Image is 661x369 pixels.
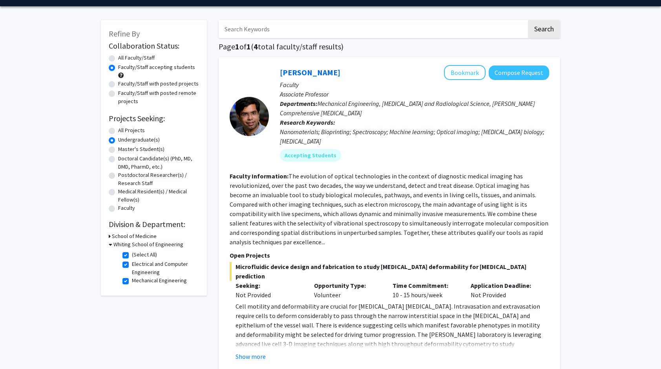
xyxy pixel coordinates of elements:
[280,89,549,99] p: Associate Professor
[465,281,543,300] div: Not Provided
[236,281,302,290] p: Seeking:
[280,118,335,126] b: Research Keywords:
[387,281,465,300] div: 10 - 15 hours/week
[393,281,459,290] p: Time Commitment:
[280,80,549,89] p: Faculty
[118,204,135,212] label: Faculty
[109,220,199,229] h2: Division & Department:
[236,352,266,361] button: Show more
[109,41,199,51] h2: Collaboration Status:
[118,155,199,171] label: Doctoral Candidate(s) (PhD, MD, DMD, PharmD, etc.)
[230,251,549,260] p: Open Projects
[109,114,199,123] h2: Projects Seeking:
[109,29,140,38] span: Refine By
[444,65,486,80] button: Add Ishan Barman to Bookmarks
[235,42,239,51] span: 1
[118,145,164,153] label: Master's Student(s)
[314,281,381,290] p: Opportunity Type:
[280,100,535,117] span: Mechanical Engineering, [MEDICAL_DATA] and Radiological Science, [PERSON_NAME] Comprehensive [MED...
[219,42,560,51] h1: Page of ( total faculty/staff results)
[247,42,251,51] span: 1
[132,260,197,276] label: Electrical and Computer Engineering
[118,80,199,88] label: Faculty/Staff with posted projects
[118,63,195,71] label: Faculty/Staff accepting students
[132,251,157,259] label: (Select All)
[308,281,387,300] div: Volunteer
[280,100,318,107] b: Departments:
[112,232,157,240] h3: School of Medicine
[236,290,302,300] div: Not Provided
[132,276,187,285] label: Mechanical Engineering
[118,89,199,105] label: Faculty/Staff with posted remote projects
[118,54,155,62] label: All Faculty/Staff
[280,127,549,146] div: Nanomaterials; Bioprinting; Spectroscopy; Machine learning; Optical imaging; [MEDICAL_DATA] biolo...
[230,172,548,246] fg-read-more: The evolution of optical technologies in the context of diagnostic medical imaging has revolution...
[254,42,258,51] span: 4
[236,302,549,358] p: Cell motility and deformability are crucial for [MEDICAL_DATA] [MEDICAL_DATA]. Intravasation and ...
[118,126,145,135] label: All Projects
[219,20,527,38] input: Search Keywords
[118,136,160,144] label: Undergraduate(s)
[113,240,183,249] h3: Whiting School of Engineering
[118,187,199,204] label: Medical Resident(s) / Medical Fellow(s)
[280,67,340,77] a: [PERSON_NAME]
[528,20,560,38] button: Search
[230,262,549,281] span: Microfluidic device design and fabrication to study [MEDICAL_DATA] deformability for [MEDICAL_DAT...
[471,281,537,290] p: Application Deadline:
[280,149,341,162] mat-chip: Accepting Students
[489,65,549,80] button: Compose Request to Ishan Barman
[6,334,33,363] iframe: Chat
[118,171,199,187] label: Postdoctoral Researcher(s) / Research Staff
[230,172,289,180] b: Faculty Information:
